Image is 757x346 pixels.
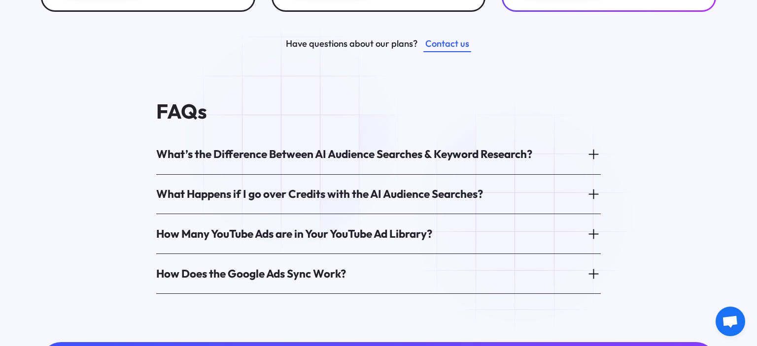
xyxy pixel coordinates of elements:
[716,307,745,336] div: Open chat
[423,36,471,52] a: Contact us
[156,266,346,282] div: How Does the Google Ads Sync Work?
[286,37,417,51] div: Have questions about our plans?
[156,100,601,123] h4: FAQs
[425,37,469,51] div: Contact us
[156,147,532,162] div: What’s the Difference Between AI Audience Searches & Keyword Research?
[156,187,483,202] div: What Happens if I go over Credits with the AI Audience Searches?
[156,226,432,242] div: How Many YouTube Ads are in Your YouTube Ad Library?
